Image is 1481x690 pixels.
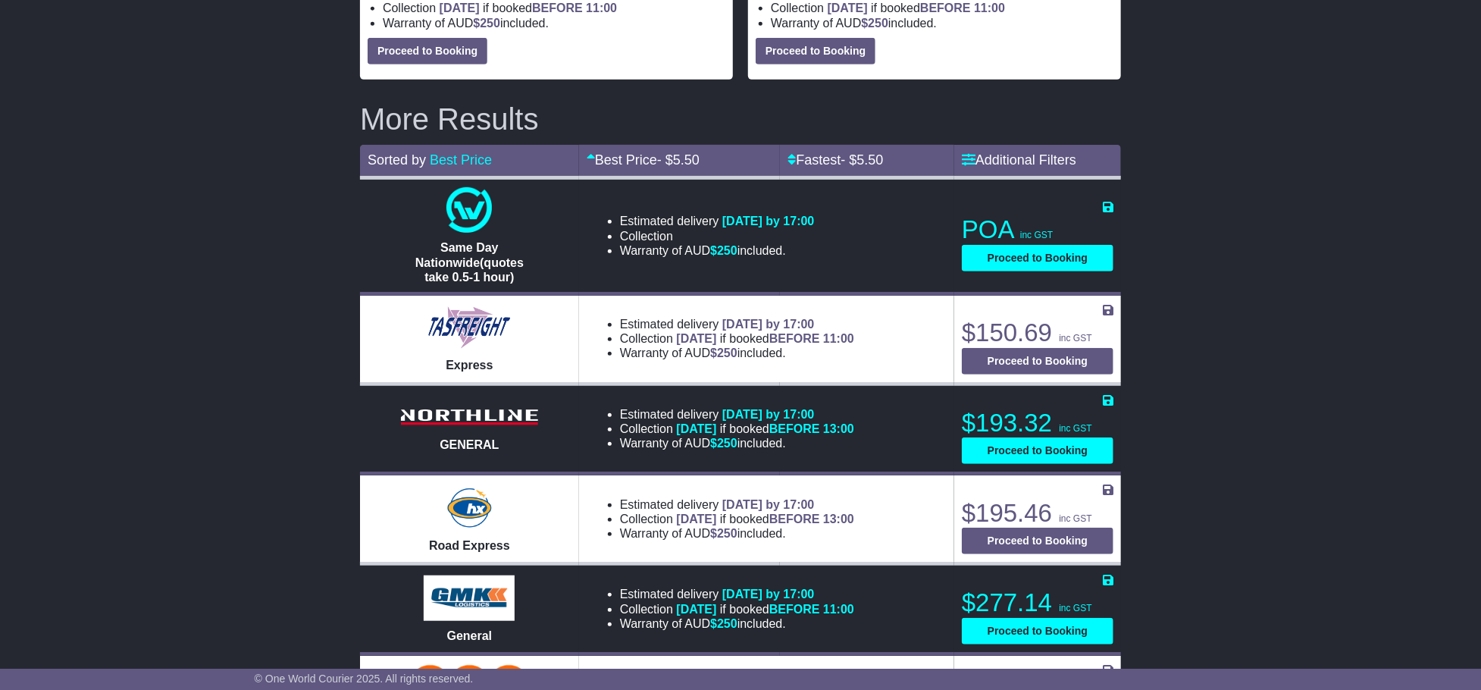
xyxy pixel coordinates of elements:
span: if booked [440,2,617,14]
li: Warranty of AUD included. [620,616,854,631]
span: 5.50 [857,152,884,168]
span: [DATE] by 17:00 [722,408,815,421]
span: [DATE] [828,2,868,14]
li: Warranty of AUD included. [383,16,725,30]
button: Proceed to Booking [756,38,875,64]
span: [DATE] by 17:00 [722,588,815,601]
span: inc GST [1059,513,1091,524]
span: Sorted by [368,152,426,168]
span: $ [710,527,737,540]
span: Road Express [429,539,510,552]
span: 250 [717,527,737,540]
span: 250 [480,17,500,30]
li: Warranty of AUD included. [620,436,854,450]
li: Collection [620,602,854,616]
span: $ [861,17,888,30]
img: Northline Distribution: GENERAL [393,405,545,430]
a: Best Price- $5.50 [587,152,700,168]
li: Warranty of AUD included. [771,16,1113,30]
span: inc GST [1020,230,1053,240]
p: POA [962,215,1113,245]
span: [DATE] [677,513,717,525]
span: 5.50 [673,152,700,168]
span: $ [710,244,737,257]
button: Proceed to Booking [962,618,1113,645]
img: Tasfreight: Express [426,305,512,350]
span: BEFORE [920,2,971,14]
span: - $ [841,152,883,168]
span: if booked [677,603,854,616]
span: BEFORE [532,2,583,14]
h2: More Results [360,102,1121,136]
li: Collection [383,1,725,15]
span: 250 [717,347,737,359]
li: Estimated delivery [620,407,854,422]
span: if booked [677,513,854,525]
button: Proceed to Booking [962,438,1113,464]
button: Proceed to Booking [368,38,487,64]
li: Warranty of AUD included. [620,526,854,541]
span: $ [473,17,500,30]
span: 13:00 [823,513,854,525]
img: Hunter Express: Road Express [444,485,494,531]
button: Proceed to Booking [962,245,1113,271]
span: inc GST [1059,603,1091,613]
button: Proceed to Booking [962,348,1113,375]
span: 11:00 [823,332,854,345]
span: [DATE] by 17:00 [722,498,815,511]
span: if booked [828,2,1005,14]
span: [DATE] by 17:00 [722,215,815,227]
span: [DATE] [677,603,717,616]
li: Estimated delivery [620,497,854,512]
span: 250 [717,617,737,630]
li: Collection [620,422,854,436]
span: if booked [677,332,854,345]
span: inc GST [1059,423,1091,434]
img: GMK Logistics: General [424,576,515,621]
span: © One World Courier 2025. All rights reserved. [255,673,474,685]
p: $150.69 [962,318,1113,348]
span: 11:00 [974,2,1005,14]
li: Estimated delivery [620,317,854,331]
span: $ [710,437,737,450]
span: [DATE] [677,332,717,345]
li: Estimated delivery [620,214,815,228]
span: inc GST [1059,333,1091,343]
p: $195.46 [962,498,1113,528]
span: 250 [717,244,737,257]
span: BEFORE [769,513,820,525]
span: [DATE] by 17:00 [722,318,815,331]
span: [DATE] [440,2,480,14]
span: $ [710,617,737,630]
span: 250 [868,17,888,30]
li: Warranty of AUD included. [620,346,854,360]
span: 11:00 [823,603,854,616]
span: Same Day Nationwide(quotes take 0.5-1 hour) [415,241,524,283]
span: General [447,629,493,642]
li: Warranty of AUD included. [620,243,815,258]
li: Collection [620,229,815,243]
span: - $ [657,152,700,168]
span: GENERAL [440,438,499,451]
li: Collection [771,1,1113,15]
li: Collection [620,331,854,346]
span: BEFORE [769,603,820,616]
span: [DATE] [677,422,717,435]
span: if booked [677,422,854,435]
span: $ [710,347,737,359]
span: 250 [717,437,737,450]
li: Estimated delivery [620,587,854,601]
a: Fastest- $5.50 [787,152,883,168]
button: Proceed to Booking [962,528,1113,554]
img: One World Courier: Same Day Nationwide(quotes take 0.5-1 hour) [446,187,492,233]
p: $277.14 [962,588,1113,618]
span: BEFORE [769,332,820,345]
span: 11:00 [586,2,617,14]
span: BEFORE [769,422,820,435]
a: Additional Filters [962,152,1076,168]
span: Express [446,359,493,372]
p: $193.32 [962,408,1113,438]
a: Best Price [430,152,492,168]
li: Collection [620,512,854,526]
span: 13:00 [823,422,854,435]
